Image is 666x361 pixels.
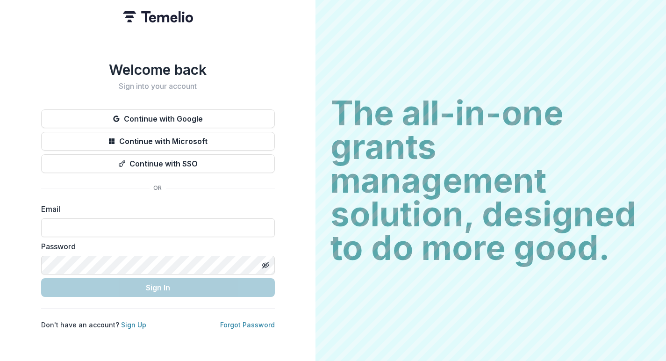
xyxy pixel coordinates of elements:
button: Continue with Microsoft [41,132,275,151]
h1: Welcome back [41,61,275,78]
button: Sign In [41,278,275,297]
label: Email [41,203,269,215]
button: Toggle password visibility [258,258,273,273]
img: Temelio [123,11,193,22]
a: Sign Up [121,321,146,329]
a: Forgot Password [220,321,275,329]
button: Continue with Google [41,109,275,128]
label: Password [41,241,269,252]
p: Don't have an account? [41,320,146,330]
button: Continue with SSO [41,154,275,173]
h2: Sign into your account [41,82,275,91]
